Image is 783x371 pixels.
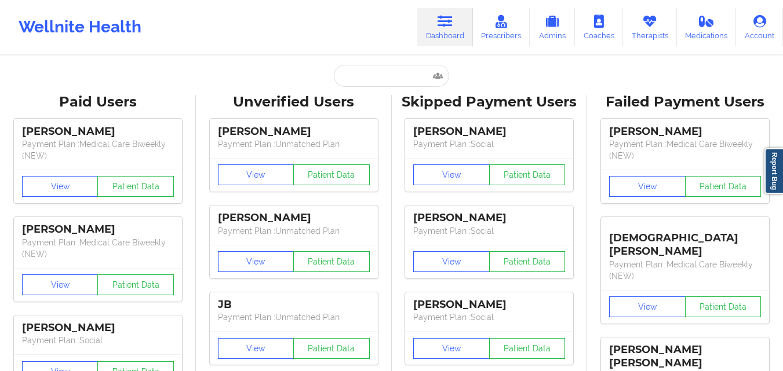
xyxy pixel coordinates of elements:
div: Failed Payment Users [595,93,775,111]
button: Patient Data [293,338,370,359]
button: View [413,251,490,272]
a: Report Bug [764,148,783,194]
button: View [218,164,294,185]
div: Paid Users [8,93,188,111]
div: [PERSON_NAME] [609,125,761,138]
a: Admins [530,8,575,46]
p: Payment Plan : Unmatched Plan [218,138,370,150]
button: View [413,164,490,185]
div: [PERSON_NAME] [22,321,174,335]
button: Patient Data [489,251,566,272]
a: Dashboard [417,8,473,46]
p: Payment Plan : Medical Care Biweekly (NEW) [22,237,174,260]
button: View [218,338,294,359]
div: [PERSON_NAME] [413,298,565,311]
div: [PERSON_NAME] [413,125,565,138]
a: Account [736,8,783,46]
button: Patient Data [489,164,566,185]
p: Payment Plan : Social [413,225,565,237]
button: Patient Data [97,274,174,295]
a: Prescribers [473,8,530,46]
a: Medications [677,8,737,46]
button: View [22,176,99,197]
button: View [609,176,686,197]
div: [PERSON_NAME] [22,223,174,236]
button: Patient Data [489,338,566,359]
button: View [218,251,294,272]
button: View [413,338,490,359]
button: Patient Data [293,164,370,185]
button: View [22,274,99,295]
div: Skipped Payment Users [400,93,580,111]
button: Patient Data [293,251,370,272]
p: Payment Plan : Unmatched Plan [218,311,370,323]
p: Payment Plan : Social [22,335,174,346]
button: View [609,296,686,317]
div: JB [218,298,370,311]
p: Payment Plan : Medical Care Biweekly (NEW) [609,138,761,161]
p: Payment Plan : Medical Care Biweekly (NEW) [609,259,761,282]
p: Payment Plan : Social [413,311,565,323]
button: Patient Data [685,296,762,317]
button: Patient Data [685,176,762,197]
p: Payment Plan : Social [413,138,565,150]
div: [DEMOGRAPHIC_DATA][PERSON_NAME] [609,223,761,258]
div: [PERSON_NAME] [22,125,174,138]
div: Unverified Users [204,93,384,111]
div: [PERSON_NAME] [218,211,370,225]
button: Patient Data [97,176,174,197]
a: Coaches [575,8,623,46]
p: Payment Plan : Medical Care Biweekly (NEW) [22,138,174,161]
div: [PERSON_NAME] [413,211,565,225]
div: [PERSON_NAME] [218,125,370,138]
a: Therapists [623,8,677,46]
div: [PERSON_NAME] [PERSON_NAME] [609,343,761,370]
p: Payment Plan : Unmatched Plan [218,225,370,237]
